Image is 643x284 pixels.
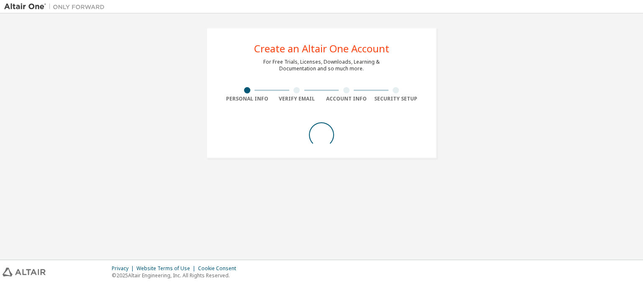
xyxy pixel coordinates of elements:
[4,3,109,11] img: Altair One
[198,265,241,272] div: Cookie Consent
[321,96,371,102] div: Account Info
[263,59,380,72] div: For Free Trials, Licenses, Downloads, Learning & Documentation and so much more.
[3,268,46,276] img: altair_logo.svg
[112,272,241,279] p: © 2025 Altair Engineering, Inc. All Rights Reserved.
[136,265,198,272] div: Website Terms of Use
[112,265,136,272] div: Privacy
[371,96,421,102] div: Security Setup
[272,96,322,102] div: Verify Email
[254,44,389,54] div: Create an Altair One Account
[222,96,272,102] div: Personal Info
